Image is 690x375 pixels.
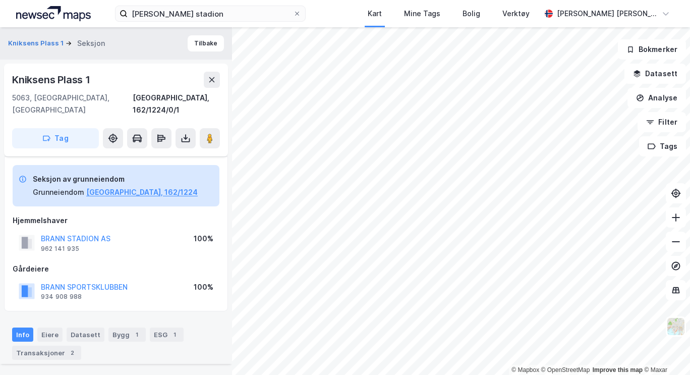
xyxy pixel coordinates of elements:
[169,330,180,340] div: 1
[12,92,133,116] div: 5063, [GEOGRAPHIC_DATA], [GEOGRAPHIC_DATA]
[557,8,658,20] div: [PERSON_NAME] [PERSON_NAME]
[666,317,685,336] img: Z
[41,245,79,253] div: 962 141 935
[618,39,686,60] button: Bokmerker
[639,136,686,156] button: Tags
[150,328,184,342] div: ESG
[541,366,590,373] a: OpenStreetMap
[16,6,91,21] img: logo.a4113a55bc3d86da70a041830d287a7e.svg
[13,215,219,227] div: Hjemmelshaver
[13,263,219,275] div: Gårdeiere
[128,6,293,21] input: Søk på adresse, matrikkel, gårdeiere, leietakere eller personer
[194,281,213,293] div: 100%
[627,88,686,108] button: Analyse
[8,38,66,48] button: Kniksens Plass 1
[133,92,220,116] div: [GEOGRAPHIC_DATA], 162/1224/0/1
[640,327,690,375] div: Kontrollprogram for chat
[108,328,146,342] div: Bygg
[624,64,686,84] button: Datasett
[188,35,224,51] button: Tilbake
[638,112,686,132] button: Filter
[12,328,33,342] div: Info
[33,173,198,185] div: Seksjon av grunneiendom
[77,37,105,49] div: Seksjon
[12,72,92,88] div: Kniksens Plass 1
[194,233,213,245] div: 100%
[12,128,99,148] button: Tag
[463,8,480,20] div: Bolig
[511,366,539,373] a: Mapbox
[41,293,82,301] div: 934 908 988
[37,328,63,342] div: Eiere
[33,186,84,198] div: Grunneiendom
[404,8,440,20] div: Mine Tags
[12,346,81,360] div: Transaksjoner
[132,330,142,340] div: 1
[67,328,104,342] div: Datasett
[86,186,198,198] button: [GEOGRAPHIC_DATA], 162/1224
[67,348,77,358] div: 2
[502,8,530,20] div: Verktøy
[368,8,382,20] div: Kart
[640,327,690,375] iframe: Chat Widget
[593,366,643,373] a: Improve this map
